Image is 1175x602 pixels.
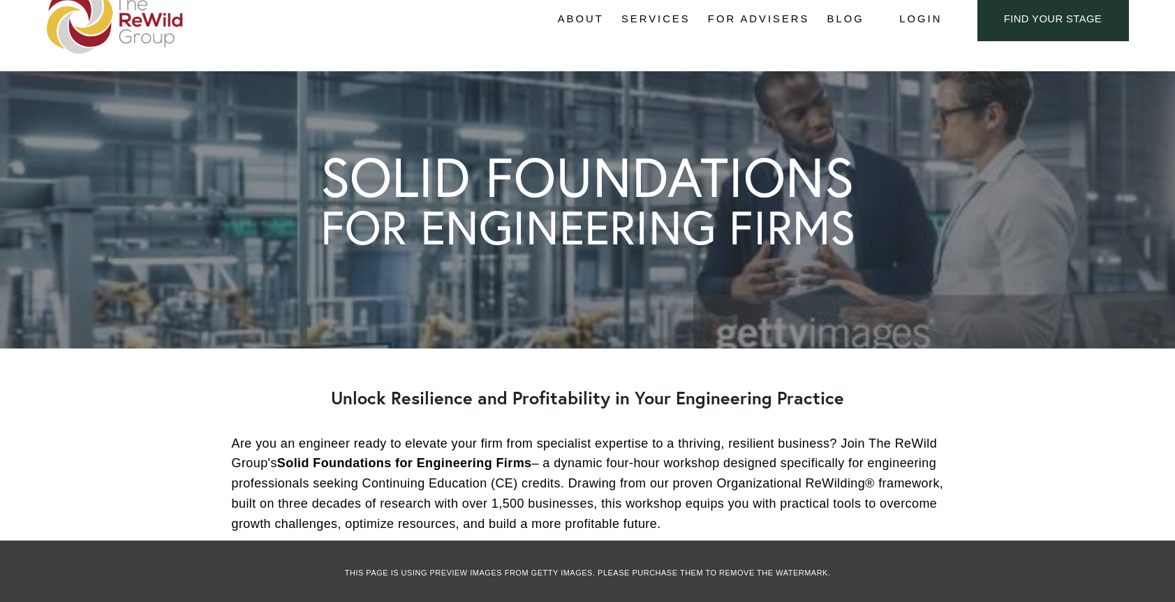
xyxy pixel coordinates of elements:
[899,10,942,29] a: Login
[331,386,844,409] strong: Unlock Resilience and Profitability in Your Engineering Practice
[621,8,690,29] a: folder dropdown
[827,8,864,29] a: Blog
[345,568,831,577] span: This page is using preview images from Getty Images. Please purchase them to remove the watermark.
[320,149,854,204] h1: SOLID FOUNDATIONS
[277,456,532,470] strong: Solid Foundations for Engineering Firms
[320,204,855,251] h1: FOR ENGINEERING FIRMS
[708,8,809,29] a: For Advisers
[232,434,944,534] p: Are you an engineer ready to elevate your firm from specialist expertise to a thriving, resilient...
[621,10,690,29] span: Services
[558,10,604,29] span: About
[558,8,604,29] a: folder dropdown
